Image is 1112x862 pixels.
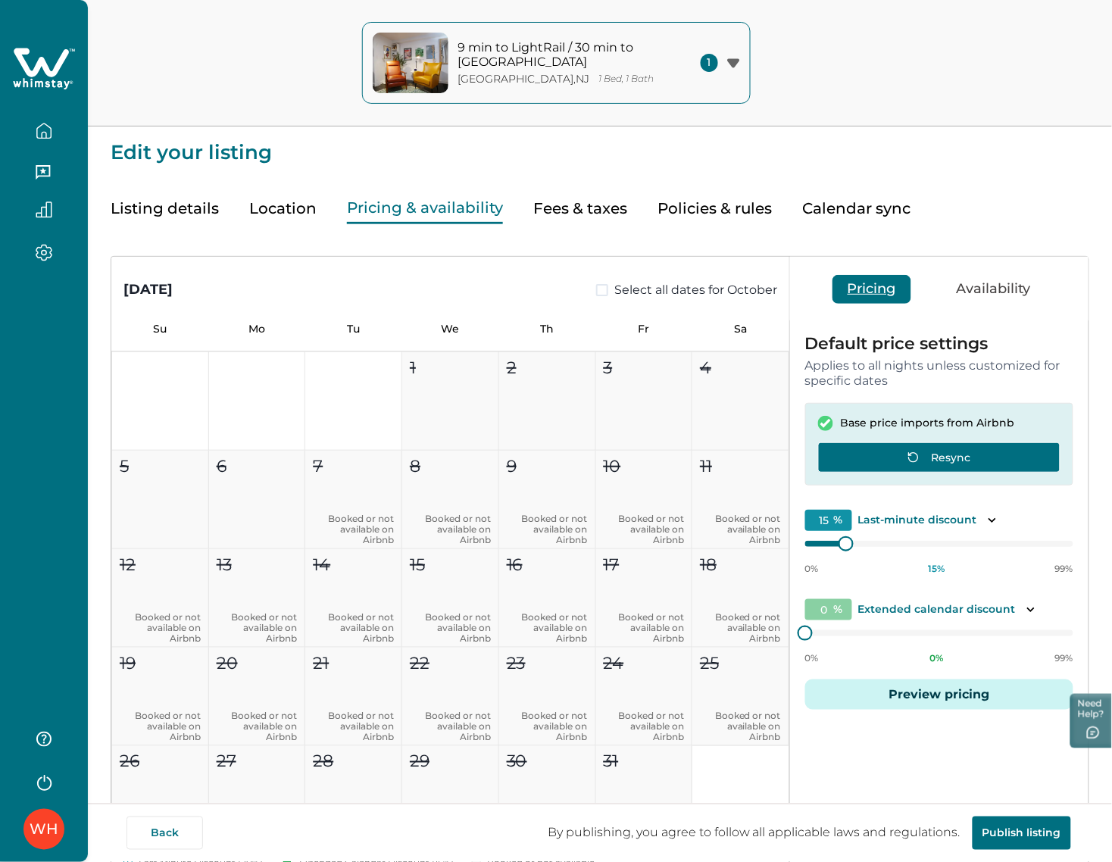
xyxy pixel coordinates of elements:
p: 8 [410,454,420,479]
p: We [402,323,499,336]
p: 14 [313,552,330,577]
p: 11 [700,454,712,479]
p: 9 [507,454,517,479]
button: 11Booked or not available on Airbnb [692,451,789,549]
p: Booked or not available on Airbnb [700,711,781,742]
button: 18Booked or not available on Airbnb [692,549,789,648]
div: Whimstay Host [30,811,58,848]
button: 22Booked or not available on Airbnb [402,648,499,746]
button: 28Booked or not available on Airbnb [305,746,402,845]
p: 9 min to LightRail / 30 min to [GEOGRAPHIC_DATA] [458,40,663,70]
span: Select all dates for October [614,281,777,299]
button: 14Booked or not available on Airbnb [305,549,402,648]
button: Fees & taxes [533,193,627,224]
p: 23 [507,651,526,676]
p: Booked or not available on Airbnb [604,612,685,644]
button: 7Booked or not available on Airbnb [305,451,402,549]
button: Toggle description [983,511,1001,529]
p: Last-minute discount [858,513,977,528]
p: Base price imports from Airbnb [841,416,1015,431]
button: Preview pricing [805,679,1073,710]
p: Extended calendar discount [858,602,1016,617]
p: Booked or not available on Airbnb [604,514,685,545]
button: 31Booked or not available on Airbnb [596,746,693,845]
p: 17 [604,552,620,577]
button: Toggle description [1022,601,1040,619]
button: Policies & rules [658,193,773,224]
button: 29Booked or not available on Airbnb [402,746,499,845]
p: Booked or not available on Airbnb [120,711,201,742]
p: 25 [700,651,719,676]
p: Tu [305,323,402,336]
p: 0% [805,563,819,575]
p: 24 [604,651,624,676]
p: 19 [120,651,136,676]
p: Booked or not available on Airbnb [120,612,201,644]
p: Applies to all nights unless customized for specific dates [805,358,1073,388]
p: Booked or not available on Airbnb [217,612,298,644]
p: 0 % [930,652,944,664]
p: Booked or not available on Airbnb [410,711,491,742]
p: Su [111,323,208,336]
button: 25Booked or not available on Airbnb [692,648,789,746]
img: property-cover [373,33,448,93]
p: Booked or not available on Airbnb [700,514,781,545]
p: 99% [1055,563,1073,575]
p: 30 [507,749,527,774]
button: 21Booked or not available on Airbnb [305,648,402,746]
button: 30Booked or not available on Airbnb [499,746,596,845]
p: 18 [700,552,717,577]
p: Booked or not available on Airbnb [700,612,781,644]
p: Booked or not available on Airbnb [410,514,491,545]
p: Booked or not available on Airbnb [507,711,588,742]
button: Location [249,193,317,224]
button: 20Booked or not available on Airbnb [209,648,306,746]
button: Publish listing [973,817,1071,850]
button: 23Booked or not available on Airbnb [499,648,596,746]
button: 16Booked or not available on Airbnb [499,549,596,648]
p: 7 [313,454,323,479]
p: 28 [313,749,333,774]
p: Booked or not available on Airbnb [217,711,298,742]
p: Mo [208,323,305,336]
p: 21 [313,651,329,676]
button: 9Booked or not available on Airbnb [499,451,596,549]
button: property-cover9 min to LightRail / 30 min to [GEOGRAPHIC_DATA][GEOGRAPHIC_DATA],NJ1 Bed, 1 Bath1 [362,22,751,104]
p: 0% [805,652,819,664]
div: [DATE] [123,280,173,300]
p: Th [498,323,595,336]
button: 12Booked or not available on Airbnb [112,549,209,648]
button: Pricing [832,275,911,304]
button: Availability [942,275,1046,304]
button: 27Booked or not available on Airbnb [209,746,306,845]
p: Sa [692,323,789,336]
button: 8Booked or not available on Airbnb [402,451,499,549]
p: 12 [120,552,136,577]
p: 26 [120,749,139,774]
p: 22 [410,651,429,676]
p: 27 [217,749,236,774]
button: 17Booked or not available on Airbnb [596,549,693,648]
button: Calendar sync [803,193,911,224]
p: Edit your listing [111,126,1089,163]
button: 13Booked or not available on Airbnb [209,549,306,648]
p: 13 [217,552,232,577]
p: Booked or not available on Airbnb [313,612,394,644]
button: 19Booked or not available on Airbnb [112,648,209,746]
button: Listing details [111,193,219,224]
p: 31 [604,749,619,774]
button: 24Booked or not available on Airbnb [596,648,693,746]
span: 1 [701,54,718,72]
p: Booked or not available on Airbnb [313,711,394,742]
p: Booked or not available on Airbnb [507,514,588,545]
button: 26Booked or not available on Airbnb [112,746,209,845]
p: By publishing, you agree to follow all applicable laws and regulations. [536,826,973,841]
p: Default price settings [805,336,1073,352]
button: Back [127,817,203,850]
p: Booked or not available on Airbnb [313,514,394,545]
p: 99% [1055,652,1073,664]
p: 15 [410,552,425,577]
button: 10Booked or not available on Airbnb [596,451,693,549]
p: 20 [217,651,238,676]
button: Pricing & availability [347,193,503,224]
